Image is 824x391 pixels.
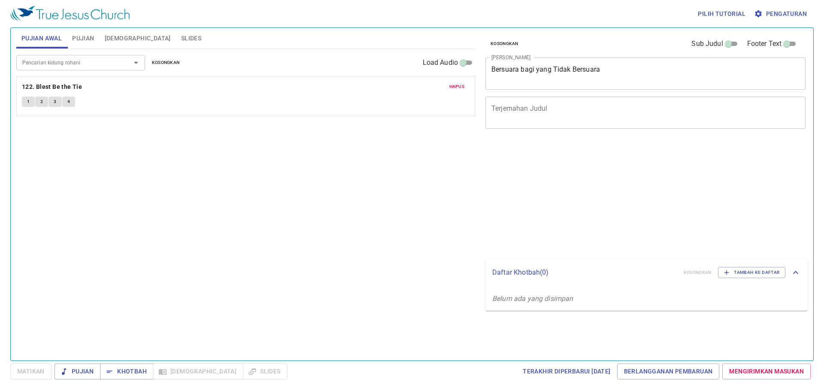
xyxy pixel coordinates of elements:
span: Kosongkan [491,40,518,48]
button: 1 [22,97,35,107]
button: 3 [48,97,61,107]
button: 4 [62,97,75,107]
a: Mengirimkan Masukan [722,364,811,379]
span: Footer Text [747,39,782,49]
span: 4 [67,98,70,106]
span: 1 [27,98,30,106]
button: Pilih tutorial [694,6,749,22]
span: Kosongkan [152,59,180,67]
span: Berlangganan Pembaruan [624,366,713,377]
span: Pengaturan [756,9,807,19]
button: Pengaturan [752,6,810,22]
span: Slides [181,33,201,44]
span: 3 [54,98,56,106]
textarea: Bersuara bagi yang Tidak Bersuara [491,65,800,82]
span: 2 [40,98,43,106]
span: Hapus [449,83,465,91]
img: True Jesus Church [10,6,130,21]
span: Load Audio [423,58,458,68]
button: Khotbah [100,364,154,379]
button: Tambah ke Daftar [718,267,785,278]
span: Mengirimkan Masukan [729,366,804,377]
span: Tambah ke Daftar [724,269,780,276]
span: Pilih tutorial [698,9,745,19]
iframe: from-child [482,138,742,255]
button: Kosongkan [485,39,524,49]
button: 122. Blest Be the Tie [22,82,84,92]
span: Terakhir Diperbarui [DATE] [523,366,610,377]
a: Berlangganan Pembaruan [617,364,720,379]
button: Pujian [55,364,100,379]
span: Pujian [72,33,94,44]
button: 2 [35,97,48,107]
p: Daftar Khotbah ( 0 ) [492,267,677,278]
button: Hapus [444,82,470,92]
span: Pujian [61,366,94,377]
button: Open [130,57,142,69]
button: Kosongkan [147,58,185,68]
b: 122. Blest Be the Tie [22,82,82,92]
span: [DEMOGRAPHIC_DATA] [105,33,171,44]
a: Terakhir Diperbarui [DATE] [519,364,614,379]
span: Khotbah [107,366,147,377]
span: Sub Judul [691,39,723,49]
span: Pujian Awal [21,33,62,44]
i: Belum ada yang disimpan [492,294,573,303]
div: Daftar Khotbah(0)KosongkanTambah ke Daftar [485,258,808,287]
